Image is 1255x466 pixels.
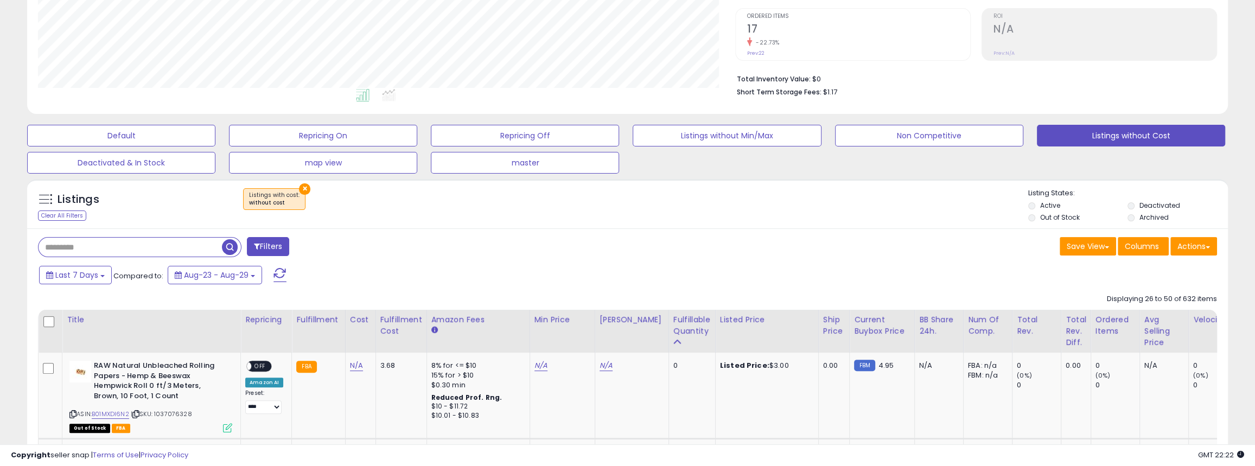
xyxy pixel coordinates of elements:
b: Reduced Prof. Rng. [431,393,502,402]
a: N/A [534,360,547,371]
div: without cost [249,199,300,207]
div: Title [67,314,236,325]
div: N/A [919,361,955,371]
div: Velocity [1193,314,1233,325]
div: BB Share 24h. [919,314,959,337]
div: 0 [1017,361,1061,371]
div: Repricing [245,314,287,325]
small: Prev: N/A [993,50,1015,56]
div: Cost [350,314,371,325]
span: FBA [112,424,130,433]
div: $0.30 min [431,380,521,390]
small: Prev: 22 [747,50,765,56]
div: Listed Price [720,314,814,325]
label: Deactivated [1139,201,1180,210]
b: Total Inventory Value: [737,74,811,84]
span: Columns [1125,241,1159,252]
span: ROI [993,14,1216,20]
div: Ordered Items [1095,314,1135,337]
div: 0 [673,361,707,371]
div: Current Buybox Price [854,314,910,337]
label: Active [1040,201,1060,210]
div: Total Rev. Diff. [1066,314,1086,348]
button: master [431,152,619,174]
div: Displaying 26 to 50 of 632 items [1107,294,1217,304]
div: Num of Comp. [968,314,1008,337]
span: Last 7 Days [55,270,98,280]
small: FBM [854,360,875,371]
button: × [299,183,310,195]
span: Ordered Items [747,14,970,20]
button: Non Competitive [835,125,1023,146]
div: FBA: n/a [968,361,1004,371]
div: Clear All Filters [38,210,86,221]
div: Total Rev. [1017,314,1056,337]
label: Out of Stock [1040,213,1080,222]
button: Repricing On [229,125,417,146]
button: Columns [1118,237,1169,256]
p: Listing States: [1028,188,1228,199]
small: Amazon Fees. [431,325,438,335]
b: RAW Natural Unbleached Rolling Papers - Hemp & Beeswax Hempwick Roll 0 ft/3 Meters, Brown, 10 Foo... [94,361,226,404]
img: 31A+0m7t3OL._SL40_.jpg [69,361,91,382]
a: N/A [350,360,363,371]
div: N/A [1144,361,1180,371]
div: 0.00 [823,361,841,371]
div: Amazon AI [245,378,283,387]
div: $10.01 - $10.83 [431,411,521,420]
div: ASIN: [69,361,232,431]
div: Fulfillable Quantity [673,314,711,337]
button: Aug-23 - Aug-29 [168,266,262,284]
div: 0 [1193,361,1237,371]
a: Terms of Use [93,450,139,460]
div: Preset: [245,390,283,414]
div: Fulfillment [296,314,340,325]
button: Repricing Off [431,125,619,146]
label: Archived [1139,213,1169,222]
div: $10 - $11.72 [431,402,521,411]
span: OFF [251,362,269,371]
a: B01MXDI6N2 [92,410,129,419]
li: $0 [737,72,1209,85]
div: Min Price [534,314,590,325]
div: Ship Price [823,314,845,337]
div: [PERSON_NAME] [600,314,664,325]
a: Privacy Policy [141,450,188,460]
div: 15% for > $10 [431,371,521,380]
div: 0 [1017,380,1061,390]
span: Aug-23 - Aug-29 [184,270,249,280]
button: map view [229,152,417,174]
div: seller snap | | [11,450,188,461]
div: Amazon Fees [431,314,525,325]
button: Listings without Cost [1037,125,1225,146]
div: 8% for <= $10 [431,361,521,371]
b: Listed Price: [720,360,769,371]
h2: N/A [993,23,1216,37]
div: 0 [1095,380,1139,390]
div: 0 [1193,380,1237,390]
div: 0.00 [1066,361,1082,371]
button: Actions [1170,237,1217,256]
small: -22.73% [752,39,780,47]
button: Deactivated & In Stock [27,152,215,174]
small: FBA [296,361,316,373]
b: Short Term Storage Fees: [737,87,821,97]
button: Listings without Min/Max [633,125,821,146]
a: N/A [600,360,613,371]
div: Avg Selling Price [1144,314,1184,348]
strong: Copyright [11,450,50,460]
div: 3.68 [380,361,418,371]
button: Default [27,125,215,146]
div: Fulfillment Cost [380,314,422,337]
span: $1.17 [823,87,837,97]
small: (0%) [1095,371,1111,380]
button: Save View [1060,237,1116,256]
h5: Listings [58,192,99,207]
h2: 17 [747,23,970,37]
small: (0%) [1017,371,1032,380]
span: 4.95 [878,360,894,371]
div: FBM: n/a [968,371,1004,380]
small: (0%) [1193,371,1208,380]
div: $3.00 [720,361,810,371]
button: Filters [247,237,289,256]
